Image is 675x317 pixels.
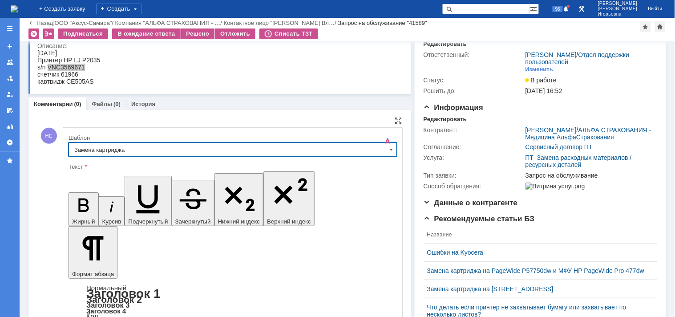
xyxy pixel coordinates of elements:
[69,226,117,279] button: Формат абзаца
[530,4,539,12] span: Расширенный поиск
[86,287,161,301] a: Заголовок 1
[99,196,125,226] button: Курсив
[525,66,554,73] div: Изменить
[131,101,155,107] a: История
[55,20,115,26] div: /
[525,154,632,168] a: ПТ_Замена расходных материалов / ресурсных деталей
[72,218,95,225] span: Жирный
[427,249,647,256] a: Ошибки на Kyocera
[424,126,524,134] div: Контрагент:
[598,12,638,17] span: Игорьевна
[36,20,53,26] a: Назад
[102,218,121,225] span: Курсив
[96,4,141,14] div: Создать
[424,172,524,179] div: Тип заявки:
[525,77,557,84] span: В работе
[4,13,121,31] span: На аппарате проведена замена РМ (РД)
[214,173,264,226] button: Нижний индекс
[3,39,17,53] a: Создать заявку
[655,21,666,32] div: Сделать домашней страницей
[11,5,18,12] img: logo
[553,6,563,12] span: 96
[53,19,54,26] div: |
[3,135,17,150] a: Настройки
[338,20,428,26] div: Запрос на обслуживание "41589"
[525,143,593,150] a: Сервисный договор ПТ
[37,42,400,49] div: Описание:
[525,51,653,65] div: /
[3,119,17,134] a: Отчеты
[218,218,260,225] span: Нижний индекс
[3,55,17,69] a: Заявки на командах
[86,284,126,292] a: Нормальный
[577,4,587,14] a: Перейти в интерфейс администратора
[395,117,402,124] div: На всю страницу
[263,171,315,226] button: Верхний индекс
[525,87,562,94] span: [DATE] 16:52
[115,20,224,26] div: /
[424,143,524,150] div: Соглашение:
[11,5,18,12] a: Перейти на домашнюю страницу
[424,199,518,207] span: Данные о контрагенте
[525,183,585,190] img: Витрина услуг.png
[424,103,483,112] span: Информация
[175,218,211,225] span: Зачеркнутый
[28,28,39,39] div: Удалить
[4,78,99,106] span: С уважением, первая линия технической поддержки
[525,126,651,141] a: АЛЬФА СТРАХОВАНИЯ - Медицина АльфаСтрахования
[72,271,114,277] span: Формат абзаца
[69,192,99,226] button: Жирный
[113,101,121,107] div: (0)
[598,1,638,6] span: [PERSON_NAME]
[424,215,535,223] span: Рекомендуемые статьи БЗ
[69,164,395,170] div: Текст
[424,116,467,123] div: Редактировать
[3,103,17,118] a: Мои согласования
[640,21,651,32] div: Добавить в избранное
[424,77,524,84] div: Статус:
[424,51,524,58] div: Ответственный:
[55,20,112,26] a: ООО "Аксус-Самара"
[424,226,650,244] th: Название
[224,20,335,26] a: Контактное лицо "[PERSON_NAME] Вл…
[4,4,49,12] span: Добрый день
[525,51,577,58] a: [PERSON_NAME]
[525,172,653,179] div: Запрос на обслуживание
[125,176,171,226] button: Подчеркнутый
[424,41,467,48] div: Редактировать
[267,218,311,225] span: Верхний индекс
[69,135,395,141] div: Шаблон
[34,101,73,107] a: Комментарии
[424,87,524,94] div: Решить до:
[3,87,17,102] a: Мои заявки
[598,6,638,12] span: [PERSON_NAME]
[525,126,653,141] div: /
[86,294,142,305] a: Заголовок 2
[115,20,221,26] a: Компания "АЛЬФА СТРАХОВАНИЯ - …
[172,180,214,226] button: Зачеркнутый
[3,71,17,85] a: Заявки в моей ответственности
[86,307,126,315] a: Заголовок 4
[4,32,128,50] font: Данный расходный материал списан с остатков подменного склада
[86,301,129,309] a: Заголовок 3
[128,218,168,225] span: Подчеркнутый
[74,101,81,107] div: (0)
[41,128,57,144] span: НЕ
[224,20,338,26] div: /
[427,285,647,293] a: Замена картриджа на [STREET_ADDRESS]
[525,126,577,134] a: [PERSON_NAME]
[424,154,524,161] div: Услуга:
[383,136,393,146] span: Скрыть панель инструментов
[424,183,524,190] div: Способ обращения:
[43,28,54,39] div: Работа с массовостью
[427,267,647,274] a: Замена картриджа на PageWide P57750dw и МФУ HP PageWide Pro 477dw
[92,101,112,107] a: Файлы
[525,51,630,65] a: Отдел поддержки пользователей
